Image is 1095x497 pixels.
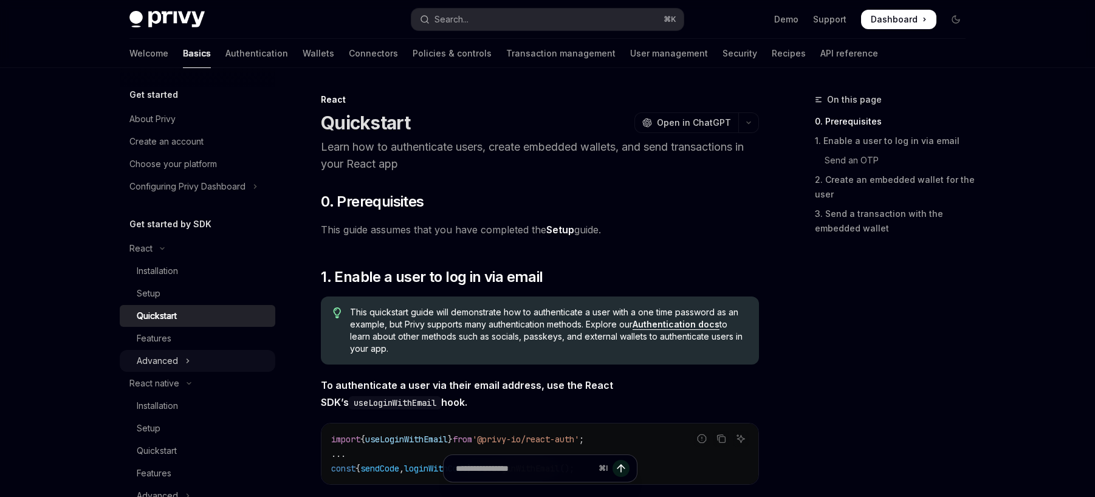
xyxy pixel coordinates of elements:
[120,176,275,197] button: Toggle Configuring Privy Dashboard section
[225,39,288,68] a: Authentication
[815,170,975,204] a: 2. Create an embedded wallet for the user
[129,241,153,256] div: React
[546,224,574,236] a: Setup
[129,376,179,391] div: React native
[137,264,178,278] div: Installation
[723,39,757,68] a: Security
[137,309,177,323] div: Quickstart
[321,221,759,238] span: This guide assumes that you have completed the guide.
[664,15,676,24] span: ⌘ K
[183,39,211,68] a: Basics
[413,39,492,68] a: Policies & controls
[774,13,798,26] a: Demo
[120,131,275,153] a: Create an account
[349,396,441,410] code: useLoginWithEmail
[321,267,543,287] span: 1. Enable a user to log in via email
[129,87,178,102] h5: Get started
[120,305,275,327] a: Quickstart
[434,12,469,27] div: Search...
[360,434,365,445] span: {
[472,434,579,445] span: '@privy-io/react-auth'
[321,379,613,408] strong: To authenticate a user via their email address, use the React SDK’s hook.
[815,151,975,170] a: Send an OTP
[137,286,160,301] div: Setup
[129,217,211,231] h5: Get started by SDK
[365,434,448,445] span: useLoginWithEmail
[303,39,334,68] a: Wallets
[815,112,975,131] a: 0. Prerequisites
[733,431,749,447] button: Ask AI
[321,139,759,173] p: Learn how to authenticate users, create embedded wallets, and send transactions in your React app
[815,204,975,238] a: 3. Send a transaction with the embedded wallet
[634,112,738,133] button: Open in ChatGPT
[813,13,846,26] a: Support
[120,395,275,417] a: Installation
[456,455,594,482] input: Ask a question...
[120,238,275,259] button: Toggle React section
[137,399,178,413] div: Installation
[120,462,275,484] a: Features
[321,112,411,134] h1: Quickstart
[129,112,176,126] div: About Privy
[633,319,719,330] a: Authentication docs
[120,108,275,130] a: About Privy
[579,434,584,445] span: ;
[827,92,882,107] span: On this page
[120,283,275,304] a: Setup
[120,417,275,439] a: Setup
[331,434,360,445] span: import
[137,354,178,368] div: Advanced
[871,13,918,26] span: Dashboard
[815,131,975,151] a: 1. Enable a user to log in via email
[331,448,346,459] span: ...
[333,307,342,318] svg: Tip
[349,39,398,68] a: Connectors
[120,153,275,175] a: Choose your platform
[453,434,472,445] span: from
[657,117,731,129] span: Open in ChatGPT
[321,192,424,211] span: 0. Prerequisites
[120,260,275,282] a: Installation
[820,39,878,68] a: API reference
[120,350,275,372] button: Toggle Advanced section
[137,466,171,481] div: Features
[120,372,275,394] button: Toggle React native section
[350,306,747,355] span: This quickstart guide will demonstrate how to authenticate a user with a one time password as an ...
[321,94,759,106] div: React
[129,157,217,171] div: Choose your platform
[129,134,204,149] div: Create an account
[694,431,710,447] button: Report incorrect code
[448,434,453,445] span: }
[137,421,160,436] div: Setup
[411,9,684,30] button: Open search
[129,179,245,194] div: Configuring Privy Dashboard
[613,460,630,477] button: Send message
[506,39,616,68] a: Transaction management
[946,10,966,29] button: Toggle dark mode
[630,39,708,68] a: User management
[137,444,177,458] div: Quickstart
[129,11,205,28] img: dark logo
[120,440,275,462] a: Quickstart
[861,10,936,29] a: Dashboard
[129,39,168,68] a: Welcome
[137,331,171,346] div: Features
[772,39,806,68] a: Recipes
[713,431,729,447] button: Copy the contents from the code block
[120,327,275,349] a: Features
